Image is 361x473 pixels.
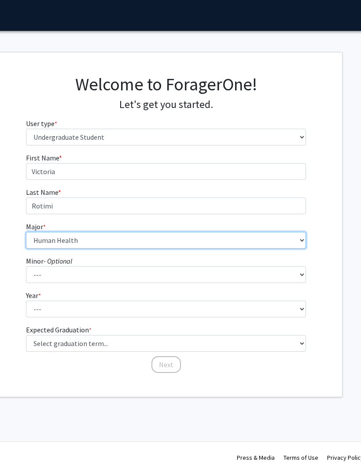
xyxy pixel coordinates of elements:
label: Minor [26,256,72,266]
iframe: Chat [7,433,37,466]
label: Expected Graduation [26,324,92,335]
a: Terms of Use [284,454,318,462]
a: Press & Media [237,454,275,462]
span: Last Name [26,188,58,197]
label: Year [26,290,41,301]
h4: Let's get you started. [26,98,306,111]
i: - Optional [44,257,72,265]
label: User type [26,118,57,129]
label: Major [26,221,46,232]
span: First Name [26,153,59,162]
h1: Welcome to ForagerOne! [26,74,306,95]
button: Next [151,356,181,373]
